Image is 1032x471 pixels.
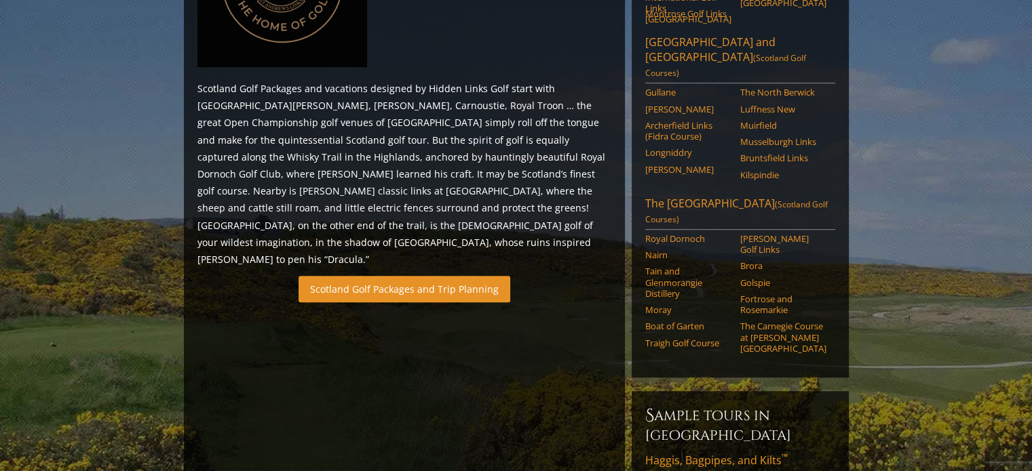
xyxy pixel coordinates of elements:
a: The [GEOGRAPHIC_DATA](Scotland Golf Courses) [645,196,835,230]
a: Gullane [645,87,731,98]
a: Bruntsfield Links [740,152,826,163]
a: Traigh Golf Course [645,337,731,348]
a: Moray [645,304,731,315]
a: Longniddry [645,147,731,158]
a: Fortrose and Rosemarkie [740,293,826,316]
a: Golspie [740,277,826,288]
sup: ™ [782,451,788,463]
a: Musselburgh Links [740,136,826,147]
a: The Carnegie Course at [PERSON_NAME][GEOGRAPHIC_DATA] [740,321,826,354]
a: Scotland Golf Packages and Trip Planning [299,276,510,302]
a: Tain and Glenmorangie Distillery [645,266,731,299]
h6: Sample Tours in [GEOGRAPHIC_DATA] [645,405,835,445]
a: Archerfield Links (Fidra Course) [645,120,731,142]
p: Scotland Golf Packages and vacations designed by Hidden Links Golf start with [GEOGRAPHIC_DATA][P... [197,80,611,268]
a: Boat of Garten [645,321,731,331]
a: [PERSON_NAME] [645,164,731,175]
a: Luffness New [740,104,826,115]
a: Royal Dornoch [645,233,731,244]
a: [GEOGRAPHIC_DATA] and [GEOGRAPHIC_DATA](Scotland Golf Courses) [645,35,835,83]
a: Brora [740,260,826,271]
a: Montrose Golf Links [645,8,731,19]
span: (Scotland Golf Courses) [645,52,806,79]
a: [PERSON_NAME] [645,104,731,115]
a: Nairn [645,249,731,260]
a: The North Berwick [740,87,826,98]
a: [PERSON_NAME] Golf Links [740,233,826,255]
span: Haggis, Bagpipes, and Kilts [645,453,788,468]
a: Muirfield [740,120,826,131]
a: Kilspindie [740,169,826,180]
span: (Scotland Golf Courses) [645,199,828,225]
